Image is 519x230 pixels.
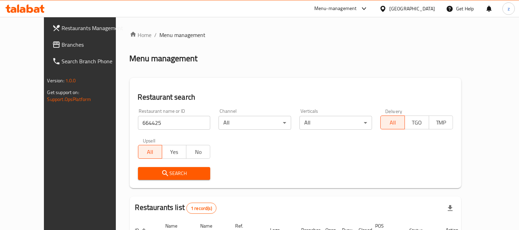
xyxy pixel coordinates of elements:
span: All [141,147,160,157]
span: TMP [432,118,451,128]
div: Export file [442,200,458,217]
div: Total records count [186,203,216,214]
h2: Restaurants list [135,202,216,214]
input: Search for restaurant name or ID.. [138,116,211,130]
span: Menu management [160,31,206,39]
label: Upsell [143,138,156,143]
span: Branches [62,40,125,49]
a: Search Branch Phone [47,53,131,70]
a: Branches [47,36,131,53]
div: [GEOGRAPHIC_DATA] [389,5,435,12]
h2: Restaurant search [138,92,453,102]
span: Get support on: [47,88,79,97]
button: All [138,145,163,159]
div: All [219,116,291,130]
button: Search [138,167,211,180]
span: z [508,5,510,12]
button: TGO [405,116,429,129]
span: TGO [408,118,426,128]
li: / [155,31,157,39]
button: No [186,145,211,159]
label: Delivery [385,109,402,113]
h2: Menu management [130,53,198,64]
a: Restaurants Management [47,20,131,36]
button: TMP [429,116,453,129]
span: All [383,118,402,128]
span: Version: [47,76,64,85]
span: 1 record(s) [187,205,216,212]
a: Home [130,31,152,39]
button: All [380,116,405,129]
span: No [189,147,208,157]
a: Support.OpsPlatform [47,95,91,104]
div: Menu-management [314,4,357,13]
span: Restaurants Management [62,24,125,32]
button: Yes [162,145,186,159]
span: 1.0.0 [65,76,76,85]
span: Yes [165,147,184,157]
nav: breadcrumb [130,31,462,39]
span: Search Branch Phone [62,57,125,65]
span: Search [143,169,205,178]
div: All [299,116,372,130]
